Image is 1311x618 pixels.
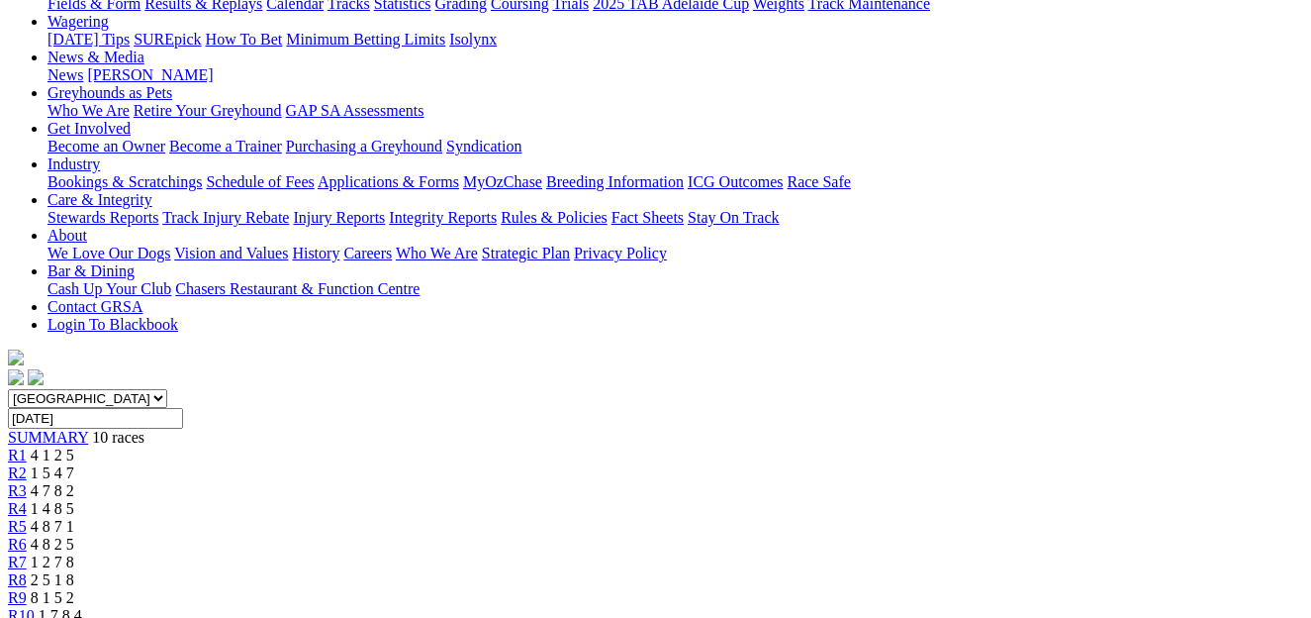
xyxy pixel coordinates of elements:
div: Get Involved [47,138,1303,155]
a: Stewards Reports [47,209,158,226]
a: Bookings & Scratchings [47,173,202,190]
div: About [47,245,1303,262]
a: Syndication [446,138,521,154]
img: twitter.svg [28,369,44,385]
span: 1 2 7 8 [31,554,74,570]
a: R3 [8,482,27,499]
a: We Love Our Dogs [47,245,170,261]
a: Become an Owner [47,138,165,154]
a: Schedule of Fees [206,173,314,190]
a: Injury Reports [293,209,385,226]
a: Rules & Policies [501,209,608,226]
a: About [47,227,87,244]
a: Track Injury Rebate [162,209,289,226]
a: Cash Up Your Club [47,280,171,297]
a: MyOzChase [463,173,542,190]
span: 4 8 7 1 [31,518,74,535]
a: Fact Sheets [611,209,684,226]
a: ICG Outcomes [688,173,783,190]
a: Who We Are [47,102,130,119]
a: Chasers Restaurant & Function Centre [175,280,420,297]
a: Retire Your Greyhound [134,102,282,119]
a: How To Bet [206,31,283,48]
a: R4 [8,500,27,517]
img: facebook.svg [8,369,24,385]
a: Applications & Forms [318,173,459,190]
a: Care & Integrity [47,191,152,208]
a: R8 [8,571,27,588]
div: Wagering [47,31,1303,49]
a: Greyhounds as Pets [47,84,172,101]
div: Bar & Dining [47,280,1303,298]
a: Become a Trainer [169,138,282,154]
a: SUMMARY [8,429,88,446]
span: 4 1 2 5 [31,447,74,463]
a: [PERSON_NAME] [87,66,213,83]
a: R6 [8,536,27,553]
a: Breeding Information [546,173,684,190]
span: 4 8 2 5 [31,536,74,553]
a: Get Involved [47,120,131,137]
a: Strategic Plan [482,245,570,261]
a: GAP SA Assessments [286,102,424,119]
a: Race Safe [787,173,850,190]
a: Industry [47,155,100,172]
input: Select date [8,408,183,429]
a: Privacy Policy [574,245,667,261]
a: Minimum Betting Limits [286,31,445,48]
span: 1 5 4 7 [31,464,74,481]
a: R1 [8,447,27,463]
a: Purchasing a Greyhound [286,138,442,154]
a: Login To Blackbook [47,316,178,333]
a: SUREpick [134,31,201,48]
span: 8 1 5 2 [31,589,74,606]
a: R5 [8,518,27,535]
a: Wagering [47,13,109,30]
a: R2 [8,464,27,481]
div: News & Media [47,66,1303,84]
a: Careers [343,245,392,261]
div: Industry [47,173,1303,191]
span: 1 4 8 5 [31,500,74,517]
a: Vision and Values [174,245,288,261]
a: Stay On Track [688,209,779,226]
a: R9 [8,589,27,606]
span: 2 5 1 8 [31,571,74,588]
a: History [292,245,339,261]
a: News [47,66,83,83]
a: R7 [8,554,27,570]
a: Bar & Dining [47,262,135,279]
a: News & Media [47,49,144,65]
span: 10 races [92,429,144,446]
a: Contact GRSA [47,298,142,315]
span: 4 7 8 2 [31,482,74,499]
a: Integrity Reports [389,209,497,226]
a: [DATE] Tips [47,31,130,48]
div: Greyhounds as Pets [47,102,1303,120]
img: logo-grsa-white.png [8,350,24,365]
a: Who We Are [396,245,478,261]
a: Isolynx [449,31,497,48]
div: Care & Integrity [47,209,1303,227]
